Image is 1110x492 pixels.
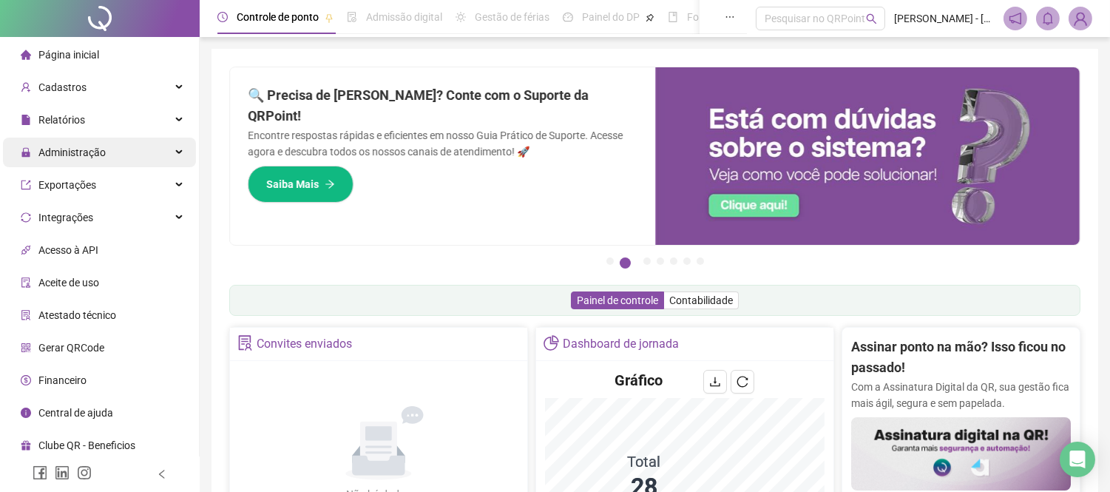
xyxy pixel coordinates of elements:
[456,12,466,22] span: sun
[21,440,31,451] span: gift
[21,212,31,223] span: sync
[21,375,31,385] span: dollar
[325,13,334,22] span: pushpin
[38,407,113,419] span: Central de ajuda
[38,244,98,256] span: Acesso à API
[38,374,87,386] span: Financeiro
[668,12,678,22] span: book
[77,465,92,480] span: instagram
[237,335,253,351] span: solution
[683,257,691,265] button: 6
[21,147,31,158] span: lock
[157,469,167,479] span: left
[38,212,93,223] span: Integrações
[475,11,549,23] span: Gestão de férias
[38,309,116,321] span: Atestado técnico
[851,337,1071,379] h2: Assinar ponto na mão? Isso ficou no passado!
[347,12,357,22] span: file-done
[1041,12,1055,25] span: bell
[38,114,85,126] span: Relatórios
[851,417,1071,491] img: banner%2F02c71560-61a6-44d4-94b9-c8ab97240462.png
[577,294,658,306] span: Painel de controle
[1060,442,1095,477] div: Open Intercom Messenger
[620,257,631,269] button: 2
[737,376,748,388] span: reload
[615,370,663,391] h4: Gráfico
[851,379,1071,411] p: Com a Assinatura Digital da QR, sua gestão fica mais ágil, segura e sem papelada.
[366,11,442,23] span: Admissão digital
[643,257,651,265] button: 3
[655,67,1080,245] img: banner%2F0cf4e1f0-cb71-40ef-aa93-44bd3d4ee559.png
[544,335,559,351] span: pie-chart
[563,331,679,357] div: Dashboard de jornada
[697,257,704,265] button: 7
[55,465,70,480] span: linkedin
[894,10,995,27] span: [PERSON_NAME] - [PERSON_NAME]
[1009,12,1022,25] span: notification
[217,12,228,22] span: clock-circle
[38,342,104,354] span: Gerar QRCode
[582,11,640,23] span: Painel do DP
[21,115,31,125] span: file
[606,257,614,265] button: 1
[21,180,31,190] span: export
[248,85,637,127] h2: 🔍 Precisa de [PERSON_NAME]? Conte com o Suporte da QRPoint!
[325,179,335,189] span: arrow-right
[248,166,353,203] button: Saiba Mais
[21,408,31,418] span: info-circle
[21,245,31,255] span: api
[38,49,99,61] span: Página inicial
[646,13,654,22] span: pushpin
[237,11,319,23] span: Controle de ponto
[33,465,47,480] span: facebook
[21,50,31,60] span: home
[1069,7,1092,30] img: 92484
[687,11,782,23] span: Folha de pagamento
[38,439,135,451] span: Clube QR - Beneficios
[709,376,721,388] span: download
[21,277,31,288] span: audit
[38,81,87,93] span: Cadastros
[257,331,352,357] div: Convites enviados
[657,257,664,265] button: 4
[38,277,99,289] span: Aceite de uso
[38,179,96,191] span: Exportações
[21,310,31,320] span: solution
[866,13,877,24] span: search
[563,12,573,22] span: dashboard
[248,127,637,160] p: Encontre respostas rápidas e eficientes em nosso Guia Prático de Suporte. Acesse agora e descubra...
[670,257,677,265] button: 5
[669,294,733,306] span: Contabilidade
[38,146,106,158] span: Administração
[266,176,319,192] span: Saiba Mais
[21,343,31,353] span: qrcode
[21,82,31,92] span: user-add
[725,12,735,22] span: ellipsis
